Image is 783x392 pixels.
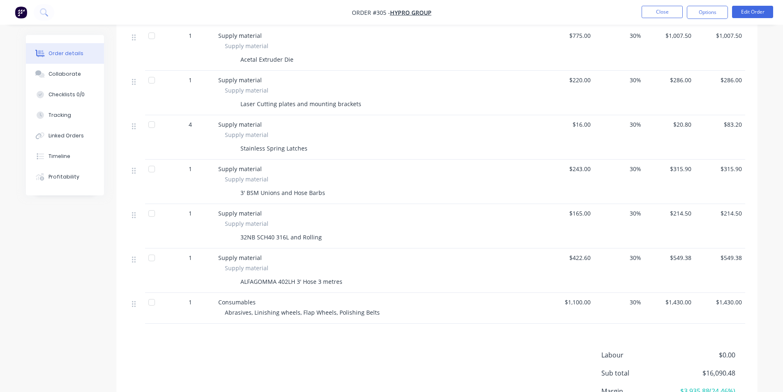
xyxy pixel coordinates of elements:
span: Abrasives, Linishing wheels, Flap Wheels, Polishing Belts [225,308,380,316]
span: $422.60 [547,253,591,262]
span: $775.00 [547,31,591,40]
span: 30% [597,298,641,306]
span: 30% [597,253,641,262]
span: Supply material [225,86,268,95]
span: $214.50 [698,209,742,218]
span: Supply material [225,130,268,139]
span: 4 [189,120,192,129]
span: 1 [189,165,192,173]
span: Labour [601,350,674,360]
button: Tracking [26,105,104,125]
span: Consumables [218,298,256,306]
span: Supply material [218,32,262,39]
div: Collaborate [49,70,81,78]
span: $1,430.00 [648,298,692,306]
span: Supply material [225,175,268,183]
span: $286.00 [648,76,692,84]
div: 3' BSM Unions and Hose Barbs [237,187,328,199]
span: $214.50 [648,209,692,218]
span: 30% [597,76,641,84]
button: Order details [26,43,104,64]
span: 30% [597,209,641,218]
span: 30% [597,120,641,129]
span: 1 [189,253,192,262]
span: Order #305 - [352,9,390,16]
div: Order details [49,50,83,57]
span: Supply material [225,264,268,272]
span: $83.20 [698,120,742,129]
span: $1,430.00 [698,298,742,306]
span: $286.00 [698,76,742,84]
button: Edit Order [732,6,773,18]
span: $1,007.50 [648,31,692,40]
span: Supply material [225,219,268,228]
span: 1 [189,31,192,40]
img: Factory [15,6,27,19]
span: Supply material [218,165,262,173]
span: $1,100.00 [547,298,591,306]
span: $16,090.48 [674,368,735,378]
div: Tracking [49,111,71,119]
span: Supply material [218,254,262,262]
span: 1 [189,298,192,306]
div: Linked Orders [49,132,84,139]
div: Stainless Spring Latches [237,142,311,154]
span: Supply material [225,42,268,50]
span: 30% [597,31,641,40]
span: 1 [189,76,192,84]
span: 1 [189,209,192,218]
span: $20.80 [648,120,692,129]
span: $549.38 [698,253,742,262]
span: $1,007.50 [698,31,742,40]
span: $315.90 [648,165,692,173]
div: Laser Cutting plates and mounting brackets [237,98,365,110]
button: Close [642,6,683,18]
button: Options [687,6,728,19]
span: 30% [597,165,641,173]
div: Checklists 0/0 [49,91,85,98]
div: ALFAGOMMA 402LH 3' Hose 3 metres [237,276,346,288]
span: Supply material [218,209,262,217]
span: $549.38 [648,253,692,262]
button: Timeline [26,146,104,167]
div: Timeline [49,153,70,160]
button: Collaborate [26,64,104,84]
button: Linked Orders [26,125,104,146]
span: $0.00 [674,350,735,360]
span: Sub total [601,368,674,378]
div: Profitability [49,173,79,181]
button: Profitability [26,167,104,187]
span: $16.00 [547,120,591,129]
div: Acetal Extruder Die [237,53,297,65]
span: Supply material [218,76,262,84]
span: $220.00 [547,76,591,84]
a: Hypro Group [390,9,432,16]
span: $165.00 [547,209,591,218]
span: $315.90 [698,165,742,173]
span: Supply material [218,121,262,128]
button: Checklists 0/0 [26,84,104,105]
div: 32NB SCH40 316L and Rolling [237,231,325,243]
span: $243.00 [547,165,591,173]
